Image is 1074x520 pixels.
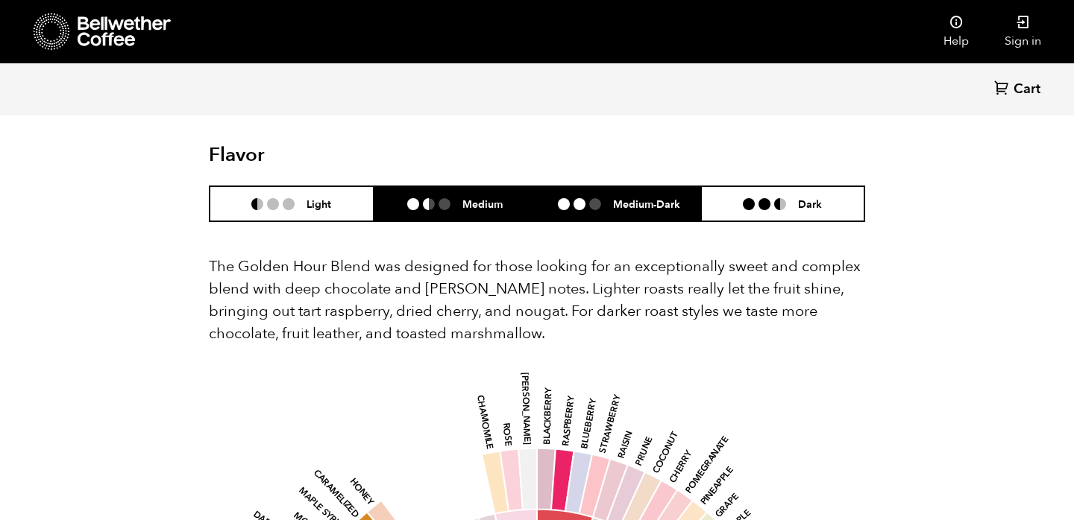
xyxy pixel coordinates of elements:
[209,144,427,167] h2: Flavor
[994,80,1044,100] a: Cart
[1014,80,1040,98] span: Cart
[209,256,865,345] p: The Golden Hour Blend was designed for those looking for an exceptionally sweet and complex blend...
[462,197,503,210] h6: Medium
[307,197,331,210] h6: Light
[613,197,680,210] h6: Medium-Dark
[798,197,822,210] h6: Dark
